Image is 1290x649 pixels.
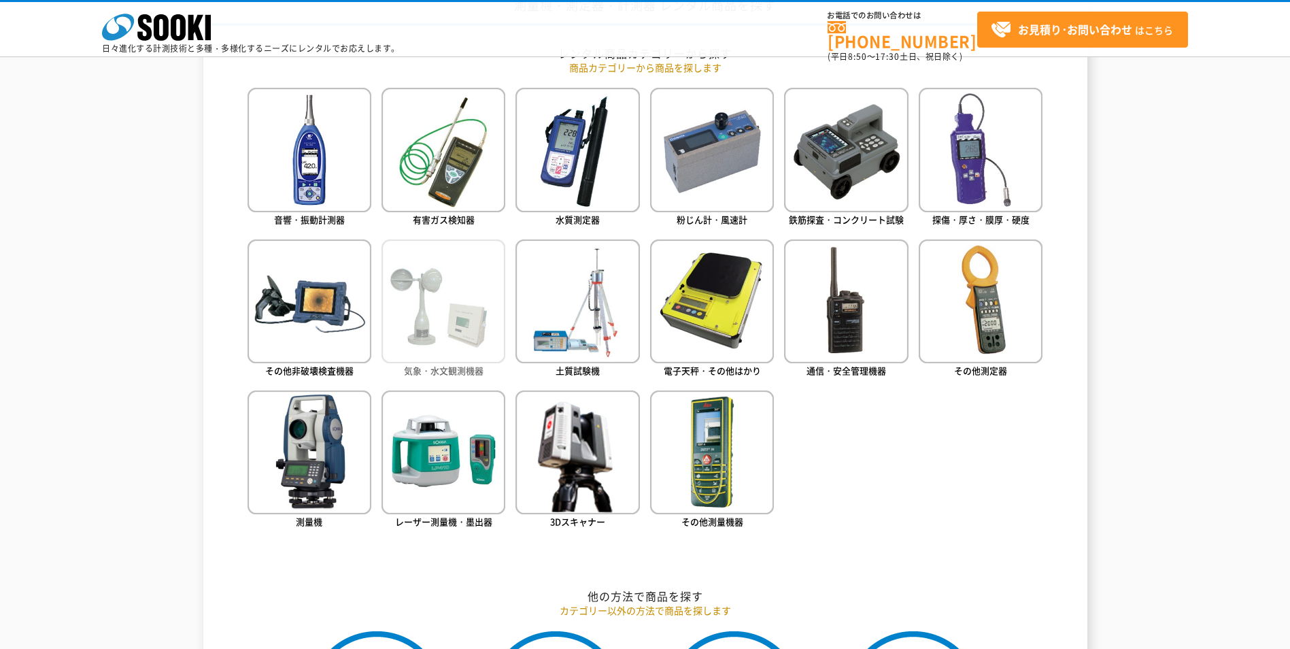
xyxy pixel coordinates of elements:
[919,88,1042,229] a: 探傷・厚さ・膜厚・硬度
[413,213,475,226] span: 有害ガス検知器
[650,390,774,531] a: その他測量機器
[248,61,1043,75] p: 商品カテゴリーから商品を探します
[296,515,322,528] span: 測量機
[381,88,505,212] img: 有害ガス検知器
[395,515,492,528] span: レーザー測量機・墨出器
[248,88,371,212] img: 音響・振動計測器
[381,390,505,514] img: レーザー測量機・墨出器
[828,12,977,20] span: お電話でのお問い合わせは
[650,88,774,212] img: 粉じん計・風速計
[248,239,371,380] a: その他非破壊検査機器
[784,88,908,212] img: 鉄筋探査・コンクリート試験
[848,50,867,63] span: 8:50
[265,364,354,377] span: その他非破壊検査機器
[784,88,908,229] a: 鉄筋探査・コンクリート試験
[932,213,1030,226] span: 探傷・厚さ・膜厚・硬度
[919,88,1042,212] img: 探傷・厚さ・膜厚・硬度
[248,239,371,363] img: その他非破壊検査機器
[381,88,505,229] a: 有害ガス検知器
[677,213,747,226] span: 粉じん計・風速計
[515,88,639,212] img: 水質測定器
[1018,21,1132,37] strong: お見積り･お問い合わせ
[784,239,908,380] a: 通信・安全管理機器
[381,239,505,363] img: 気象・水文観測機器
[919,239,1042,380] a: その他測定器
[274,213,345,226] span: 音響・振動計測器
[650,239,774,363] img: 電子天秤・その他はかり
[919,239,1042,363] img: その他測定器
[248,603,1043,618] p: カテゴリー以外の方法で商品を探します
[807,364,886,377] span: 通信・安全管理機器
[248,589,1043,603] h2: 他の方法で商品を探す
[977,12,1188,48] a: お見積り･お問い合わせはこちら
[681,515,743,528] span: その他測量機器
[650,239,774,380] a: 電子天秤・その他はかり
[381,390,505,531] a: レーザー測量機・墨出器
[404,364,483,377] span: 気象・水文観測機器
[556,364,600,377] span: 土質試験機
[828,21,977,49] a: [PHONE_NUMBER]
[550,515,605,528] span: 3Dスキャナー
[102,44,400,52] p: 日々進化する計測技術と多種・多様化するニーズにレンタルでお応えします。
[515,88,639,229] a: 水質測定器
[515,239,639,380] a: 土質試験機
[515,390,639,531] a: 3Dスキャナー
[828,50,962,63] span: (平日 ～ 土日、祝日除く)
[650,88,774,229] a: 粉じん計・風速計
[954,364,1007,377] span: その他測定器
[650,390,774,514] img: その他測量機器
[515,239,639,363] img: 土質試験機
[248,390,371,531] a: 測量機
[248,88,371,229] a: 音響・振動計測器
[664,364,761,377] span: 電子天秤・その他はかり
[789,213,904,226] span: 鉄筋探査・コンクリート試験
[248,390,371,514] img: 測量機
[556,213,600,226] span: 水質測定器
[875,50,900,63] span: 17:30
[515,390,639,514] img: 3Dスキャナー
[784,239,908,363] img: 通信・安全管理機器
[991,20,1173,40] span: はこちら
[381,239,505,380] a: 気象・水文観測機器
